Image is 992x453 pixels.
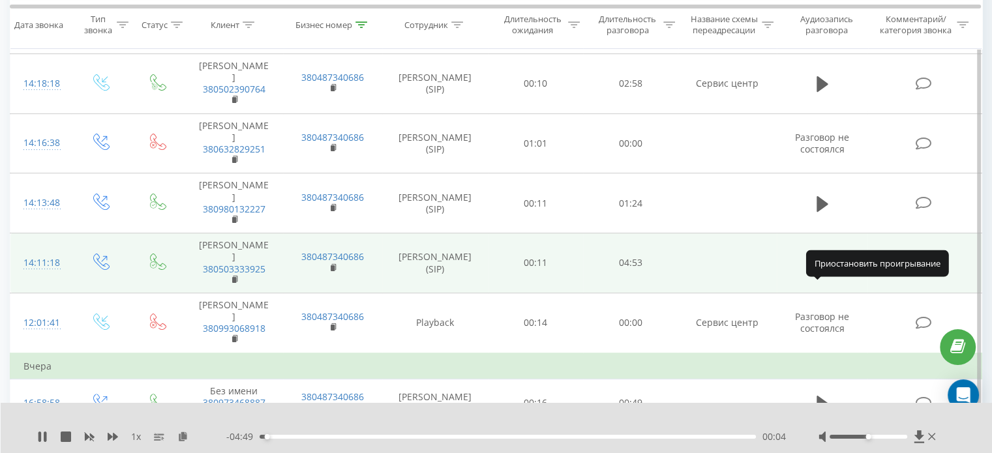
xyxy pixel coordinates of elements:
td: 00:16 [488,379,583,427]
td: [PERSON_NAME] [185,233,283,293]
a: 380487340686 [301,131,364,143]
div: Accessibility label [265,434,270,439]
a: 380980132227 [203,203,265,215]
td: Вчера [10,353,982,379]
span: 00:04 [762,430,786,443]
div: 14:11:18 [23,250,58,276]
td: 00:10 [488,53,583,113]
td: [PERSON_NAME] (SIP) [382,113,488,173]
td: Без имени [185,379,283,427]
div: Бизнес номер [295,19,352,30]
td: 00:00 [583,293,678,353]
a: 380632829251 [203,143,265,155]
div: 12:01:41 [23,310,58,336]
span: Разговор не состоялся [795,310,849,334]
div: Сотрудник [404,19,448,30]
td: [PERSON_NAME] [185,53,283,113]
div: Приостановить проигрывание [806,250,949,276]
div: Клиент [211,19,239,30]
td: [PERSON_NAME] (SIP) [382,379,488,427]
div: Тип звонка [82,14,113,36]
td: 00:49 [583,379,678,427]
td: Сервис центр [678,53,776,113]
td: 01:24 [583,173,678,233]
div: Дата звонка [14,19,63,30]
a: 380487340686 [301,191,364,203]
td: [PERSON_NAME] (SIP) [382,233,488,293]
td: 02:58 [583,53,678,113]
span: - 04:49 [226,430,260,443]
div: Название схемы переадресации [690,14,759,36]
a: 380973468887 [203,396,265,409]
a: 380487340686 [301,250,364,263]
div: 14:13:48 [23,190,58,216]
td: [PERSON_NAME] [185,173,283,233]
span: Разговор не состоялся [795,131,849,155]
td: [PERSON_NAME] [185,113,283,173]
div: Accessibility label [865,434,871,439]
td: [PERSON_NAME] (SIP) [382,173,488,233]
td: 01:01 [488,113,583,173]
td: 00:14 [488,293,583,353]
a: 380503333925 [203,263,265,275]
td: Playback [382,293,488,353]
a: 380993068918 [203,322,265,334]
a: 380487340686 [301,390,364,403]
td: Сервис центр [678,293,776,353]
div: 14:18:18 [23,71,58,96]
td: 00:11 [488,173,583,233]
div: 14:16:38 [23,130,58,156]
div: Длительность разговора [595,14,660,36]
td: 00:11 [488,233,583,293]
div: Длительность ожидания [500,14,565,36]
span: 1 x [131,430,141,443]
td: 00:00 [583,113,678,173]
div: Комментарий/категория звонка [877,14,954,36]
a: 380502390764 [203,83,265,95]
a: 380487340686 [301,71,364,83]
div: 16:58:58 [23,390,58,416]
div: Статус [142,19,168,30]
div: Open Intercom Messenger [948,379,979,411]
td: [PERSON_NAME] [185,293,283,353]
a: 380487340686 [301,310,364,323]
td: 04:53 [583,233,678,293]
div: Аудиозапись разговора [789,14,865,36]
td: [PERSON_NAME] (SIP) [382,53,488,113]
